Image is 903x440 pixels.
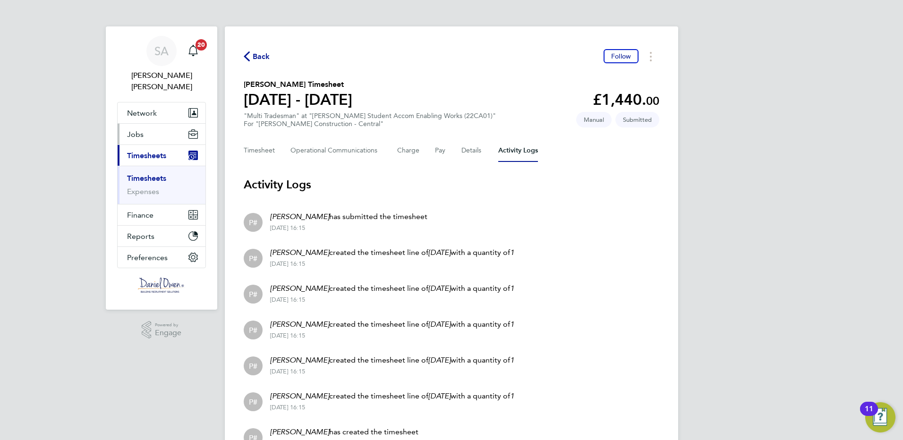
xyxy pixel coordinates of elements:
div: Person #312176 [244,392,263,411]
p: created the timesheet line of with a quantity of [270,355,514,366]
button: Timesheets [118,145,205,166]
button: Back [244,51,270,62]
em: [DATE] [428,248,451,257]
button: Finance [118,204,205,225]
button: Timesheet [244,139,275,162]
span: 00 [646,94,659,108]
em: [DATE] [428,284,451,293]
div: Person #312176 [244,213,263,232]
p: created the timesheet line of with a quantity of [270,247,514,258]
button: Follow [604,49,639,63]
button: Timesheets Menu [642,49,659,64]
em: [PERSON_NAME] [270,248,329,257]
span: SA [154,45,169,57]
em: [PERSON_NAME] [270,391,329,400]
a: Go to home page [117,278,206,293]
div: 11 [865,409,873,421]
span: Preferences [127,253,168,262]
img: danielowen-logo-retina.png [138,278,185,293]
em: [PERSON_NAME] [270,284,329,293]
div: Person #312176 [244,249,263,268]
p: has submitted the timesheet [270,211,427,222]
h1: [DATE] - [DATE] [244,90,352,109]
div: [DATE] 16:15 [270,296,514,304]
button: Reports [118,226,205,246]
span: This timesheet was manually created. [576,112,612,127]
div: "Multi Tradesman" at "[PERSON_NAME] Student Accom Enabling Works (22CA01)" [244,112,496,128]
span: Engage [155,329,181,337]
span: Jobs [127,130,144,139]
button: Preferences [118,247,205,268]
a: Expenses [127,187,159,196]
span: Powered by [155,321,181,329]
button: Pay [435,139,446,162]
em: 1 [510,355,514,364]
p: created the timesheet line of with a quantity of [270,283,514,294]
span: P# [249,289,257,299]
span: Follow [611,52,631,60]
p: created the timesheet line of with a quantity of [270,319,514,330]
span: Back [253,51,270,62]
span: Finance [127,211,153,220]
em: [DATE] [428,391,451,400]
button: Jobs [118,124,205,144]
span: This timesheet is Submitted. [615,112,659,127]
div: Timesheets [118,166,205,204]
em: [PERSON_NAME] [270,427,329,436]
span: P# [249,253,257,263]
div: [DATE] 16:15 [270,368,514,375]
div: For "[PERSON_NAME] Construction - Central" [244,120,496,128]
span: P# [249,397,257,407]
span: P# [249,361,257,371]
span: Samantha Ahmet [117,70,206,93]
button: Charge [397,139,420,162]
em: 1 [510,248,514,257]
em: [DATE] [428,320,451,329]
div: [DATE] 16:15 [270,224,427,232]
span: 20 [196,39,207,51]
p: has created the timesheet [270,426,418,438]
a: Powered byEngage [142,321,182,339]
button: Open Resource Center, 11 new notifications [865,402,895,432]
button: Details [461,139,483,162]
p: created the timesheet line of with a quantity of [270,390,514,402]
span: Timesheets [127,151,166,160]
em: 1 [510,284,514,293]
app-decimal: £1,440. [593,91,659,109]
span: P# [249,217,257,228]
nav: Main navigation [106,26,217,310]
a: SA[PERSON_NAME] [PERSON_NAME] [117,36,206,93]
a: 20 [184,36,203,66]
em: [PERSON_NAME] [270,355,329,364]
div: [DATE] 16:15 [270,404,514,411]
div: Person #312176 [244,321,263,339]
div: [DATE] 16:15 [270,332,514,339]
em: [PERSON_NAME] [270,212,329,221]
h3: Activity Logs [244,177,659,192]
span: Reports [127,232,154,241]
em: 1 [510,320,514,329]
div: Person #312176 [244,285,263,304]
h2: [PERSON_NAME] Timesheet [244,79,352,90]
em: [DATE] [428,355,451,364]
button: Network [118,102,205,123]
span: P# [249,325,257,335]
span: Network [127,109,157,118]
em: 1 [510,391,514,400]
div: [DATE] 16:15 [270,260,514,268]
a: Timesheets [127,174,166,183]
button: Activity Logs [498,139,538,162]
div: Person #312176 [244,356,263,375]
button: Operational Communications [290,139,382,162]
em: [PERSON_NAME] [270,320,329,329]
